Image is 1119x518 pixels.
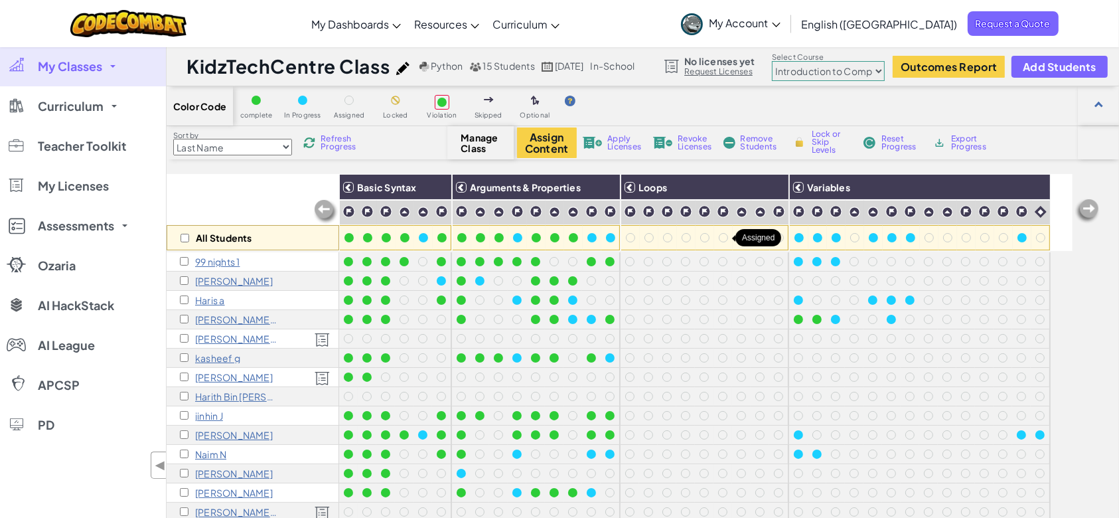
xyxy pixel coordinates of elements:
[195,449,226,460] p: Naim N
[795,6,964,42] a: English ([GEOGRAPHIC_DATA])
[807,181,850,193] span: Variables
[773,205,785,218] img: IconChallengeLevel.svg
[565,96,575,106] img: IconHint.svg
[195,487,273,498] p: Rafael R
[661,205,674,218] img: IconChallengeLevel.svg
[1011,56,1107,78] button: Add Students
[863,137,876,149] img: IconReset.svg
[38,260,76,272] span: Ozaria
[653,137,673,149] img: IconLicenseRevoke.svg
[684,66,755,77] a: Request Licenses
[195,256,240,267] p: 99 nights 1
[492,17,548,31] span: Curriculum
[195,507,278,517] p: Maryam Sumire S
[1023,61,1096,72] span: Add Students
[717,205,729,218] img: IconChallengeLevel.svg
[305,6,408,42] a: My Dashboards
[867,207,879,218] img: IconPracticeLevel.svg
[549,207,560,218] img: IconPracticeLevel.svg
[301,134,317,151] img: IconReload.svg
[414,17,467,31] span: Resources
[811,205,824,218] img: IconChallengeLevel.svg
[923,207,934,218] img: IconPracticeLevel.svg
[830,205,842,218] img: IconChallengeLevel.svg
[735,229,781,246] div: Assigned
[1015,205,1028,218] img: IconChallengeLevel.svg
[638,181,667,193] span: Loops
[70,10,186,37] img: CodeCombat logo
[195,391,278,402] p: Harith Bin Adi Zulkarnain H
[684,56,755,66] span: No licenses yet
[342,205,355,218] img: IconChallengeLevel.svg
[520,112,550,119] span: Optional
[904,205,917,218] img: IconChallengeLevel.svg
[709,16,781,30] span: My Account
[461,132,500,153] span: Manage Class
[380,205,392,218] img: IconChallengeLevel.svg
[455,205,468,218] img: IconChallengeLevel.svg
[195,353,240,363] p: kasheef g
[417,207,429,218] img: IconPracticeLevel.svg
[38,180,109,192] span: My Licenses
[978,205,991,218] img: IconChallengeLevel.svg
[195,372,273,383] p: George G
[484,97,494,102] img: IconSkippedLevel.svg
[607,135,641,151] span: Apply Licenses
[469,62,481,72] img: MultipleUsers.png
[173,130,292,141] label: Sort by
[313,199,339,225] img: Arrow_Left_Inactive.png
[567,207,579,218] img: IconPracticeLevel.svg
[419,62,429,72] img: python.png
[195,333,278,344] p: Eidris bin Shaqir E
[361,205,374,218] img: IconChallengeLevel.svg
[885,205,898,218] img: IconChallengeLevel.svg
[960,205,972,218] img: IconChallengeLevel.svg
[195,430,273,440] p: Frederic L
[881,135,921,151] span: Reset Progress
[38,100,104,112] span: Curriculum
[38,140,126,152] span: Teacher Toolkit
[812,130,851,154] span: Lock or Skip Levels
[772,52,885,62] label: Select Course
[591,60,635,72] div: in-school
[486,6,566,42] a: Curriculum
[802,17,958,31] span: English ([GEOGRAPHIC_DATA])
[678,135,711,151] span: Revoke Licenses
[195,295,225,305] p: Haris a
[38,60,102,72] span: My Classes
[38,220,114,232] span: Assessments
[431,60,463,72] span: Python
[968,11,1059,36] span: Request a Quote
[542,62,554,72] img: calendar.svg
[755,207,766,218] img: IconPracticeLevel.svg
[555,60,583,72] span: [DATE]
[585,205,598,218] img: IconChallengeLevel.svg
[195,468,273,479] p: Yuta Nakamura
[698,205,711,218] img: IconChallengeLevel.svg
[408,6,486,42] a: Resources
[284,112,321,119] span: In Progress
[849,207,860,218] img: IconPracticeLevel.svg
[186,54,390,79] h1: KidzTechCentre Class
[357,181,417,193] span: Basic Syntax
[893,56,1005,78] button: Outcomes Report
[173,101,226,112] span: Color Code
[315,333,330,347] img: Licensed
[195,276,273,286] p: ahmad a
[483,60,535,72] span: 15 Students
[583,137,603,149] img: IconLicenseApply.svg
[196,232,252,243] p: All Students
[155,456,166,475] span: ◀
[951,135,992,151] span: Export Progress
[681,13,703,35] img: avatar
[493,207,504,218] img: IconPracticeLevel.svg
[240,112,273,119] span: complete
[195,314,278,325] p: Atifa Khayra A
[736,207,747,218] img: IconPracticeLevel.svg
[741,135,781,151] span: Remove Students
[680,205,692,218] img: IconChallengeLevel.svg
[674,3,787,44] a: My Account
[321,135,362,151] span: Refresh Progress
[38,300,114,311] span: AI HackStack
